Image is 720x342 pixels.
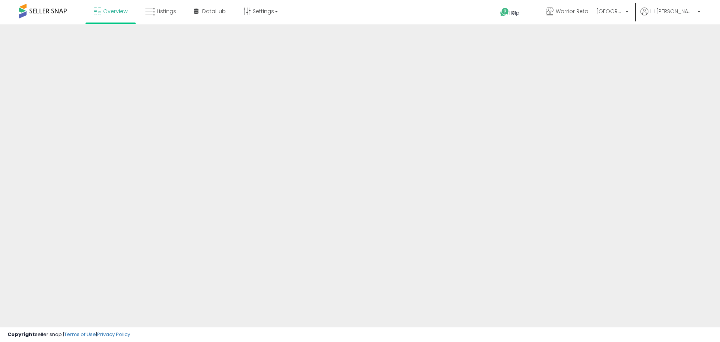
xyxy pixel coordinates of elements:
[103,8,127,15] span: Overview
[509,10,519,16] span: Help
[650,8,695,15] span: Hi [PERSON_NAME]
[157,8,176,15] span: Listings
[7,331,130,338] div: seller snap | |
[7,331,35,338] strong: Copyright
[97,331,130,338] a: Privacy Policy
[640,8,700,24] a: Hi [PERSON_NAME]
[202,8,226,15] span: DataHub
[556,8,623,15] span: Warrior Retail - [GEOGRAPHIC_DATA]
[500,8,509,17] i: Get Help
[64,331,96,338] a: Terms of Use
[494,2,534,24] a: Help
